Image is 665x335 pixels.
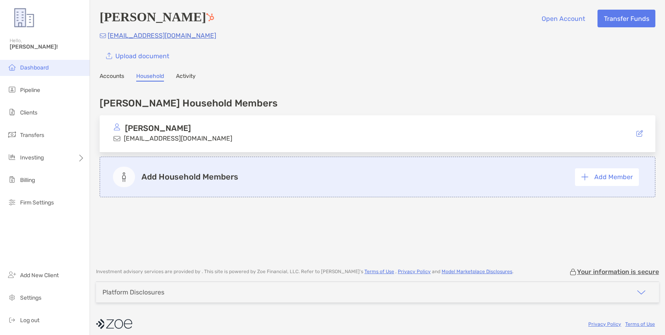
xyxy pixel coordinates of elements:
[7,152,17,162] img: investing icon
[100,10,214,27] h4: [PERSON_NAME]
[20,294,41,301] span: Settings
[20,87,40,94] span: Pipeline
[113,167,135,187] img: add member icon
[7,270,17,280] img: add_new_client icon
[10,3,39,32] img: Zoe Logo
[7,197,17,207] img: firm-settings icon
[206,10,214,24] a: Go to Hubspot Deal
[136,73,164,82] a: Household
[7,107,17,117] img: clients icon
[588,321,621,327] a: Privacy Policy
[577,268,659,276] p: Your information is secure
[176,73,196,82] a: Activity
[100,47,175,65] a: Upload document
[20,109,37,116] span: Clients
[575,168,639,186] button: Add Member
[100,98,278,109] h4: [PERSON_NAME] Household Members
[100,33,106,38] img: Email Icon
[7,175,17,184] img: billing icon
[7,85,17,94] img: pipeline icon
[20,64,49,71] span: Dashboard
[102,288,164,296] div: Platform Disclosures
[7,62,17,72] img: dashboard icon
[96,315,132,333] img: company logo
[113,123,121,131] img: avatar icon
[364,269,394,274] a: Terms of Use
[124,133,232,143] p: [EMAIL_ADDRESS][DOMAIN_NAME]
[106,53,112,59] img: button icon
[125,123,191,133] p: [PERSON_NAME]
[96,269,514,275] p: Investment advisory services are provided by . This site is powered by Zoe Financial, LLC. Refer ...
[20,199,54,206] span: Firm Settings
[10,43,85,50] span: [PERSON_NAME]!
[442,269,512,274] a: Model Marketplace Disclosures
[7,315,17,325] img: logout icon
[20,154,44,161] span: Investing
[597,10,655,27] button: Transfer Funds
[20,177,35,184] span: Billing
[535,10,591,27] button: Open Account
[206,13,214,21] img: Hubspot Icon
[20,272,59,279] span: Add New Client
[636,288,646,297] img: icon arrow
[141,172,238,182] p: Add Household Members
[7,292,17,302] img: settings icon
[625,321,655,327] a: Terms of Use
[113,135,121,142] img: email icon
[108,31,216,41] p: [EMAIL_ADDRESS][DOMAIN_NAME]
[100,73,124,82] a: Accounts
[581,174,588,180] img: button icon
[20,317,39,324] span: Log out
[20,132,44,139] span: Transfers
[398,269,431,274] a: Privacy Policy
[7,130,17,139] img: transfers icon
